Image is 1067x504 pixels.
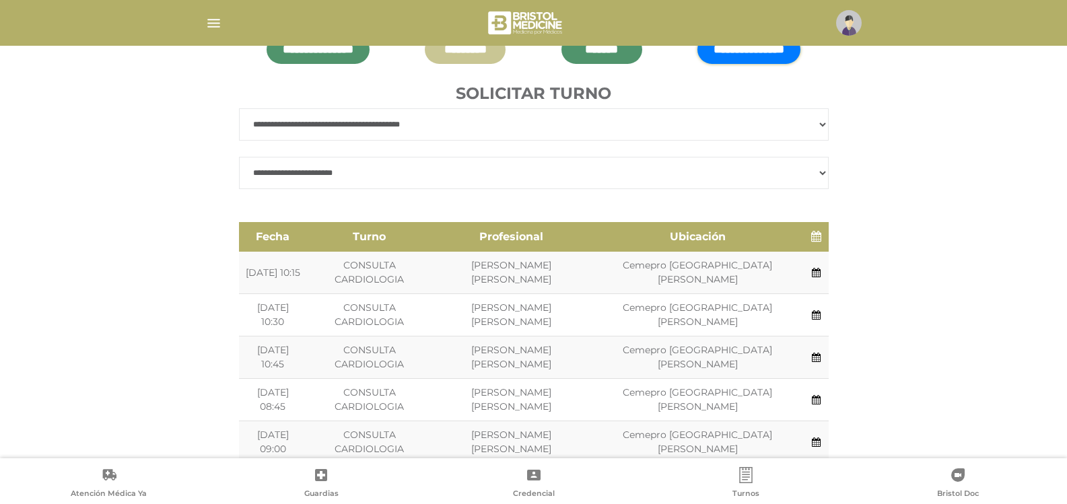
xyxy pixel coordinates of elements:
[513,489,555,501] span: Credencial
[307,379,433,421] td: CONSULTA CARDIOLOGIA
[205,15,222,32] img: Cober_menu-lines-white.svg
[307,294,433,336] td: CONSULTA CARDIOLOGIA
[640,467,852,501] a: Turnos
[239,379,307,421] td: [DATE] 08:45
[486,7,566,39] img: bristol-medicine-blanco.png
[239,252,307,294] td: [DATE] 10:15
[590,421,805,464] td: Cemepro [GEOGRAPHIC_DATA][PERSON_NAME]
[307,421,433,464] td: CONSULTA CARDIOLOGIA
[732,489,759,501] span: Turnos
[432,336,590,379] td: [PERSON_NAME] [PERSON_NAME]
[239,421,307,464] td: [DATE] 09:00
[836,10,862,36] img: profile-placeholder.svg
[432,379,590,421] td: [PERSON_NAME] [PERSON_NAME]
[812,436,821,448] a: Agendar turno
[239,294,307,336] td: [DATE] 10:30
[239,84,829,104] h4: Solicitar turno
[937,489,979,501] span: Bristol Doc
[852,467,1064,501] a: Bristol Doc
[590,294,805,336] td: Cemepro [GEOGRAPHIC_DATA][PERSON_NAME]
[590,252,805,294] td: Cemepro [GEOGRAPHIC_DATA][PERSON_NAME]
[307,252,433,294] td: CONSULTA CARDIOLOGIA
[307,336,433,379] td: CONSULTA CARDIOLOGIA
[432,421,590,464] td: [PERSON_NAME] [PERSON_NAME]
[3,467,215,501] a: Atención Médica Ya
[239,222,307,252] th: Fecha
[432,294,590,336] td: [PERSON_NAME] [PERSON_NAME]
[812,309,821,321] a: Agendar turno
[590,379,805,421] td: Cemepro [GEOGRAPHIC_DATA][PERSON_NAME]
[71,489,147,501] span: Atención Médica Ya
[304,489,339,501] span: Guardias
[812,266,821,279] a: Agendar turno
[432,222,590,252] th: Profesional
[590,222,805,252] th: Ubicación
[215,467,427,501] a: Guardias
[432,252,590,294] td: [PERSON_NAME] [PERSON_NAME]
[812,394,821,406] a: Agendar turno
[427,467,640,501] a: Credencial
[307,222,433,252] th: Turno
[812,351,821,363] a: Agendar turno
[239,336,307,379] td: [DATE] 10:45
[590,336,805,379] td: Cemepro [GEOGRAPHIC_DATA][PERSON_NAME]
